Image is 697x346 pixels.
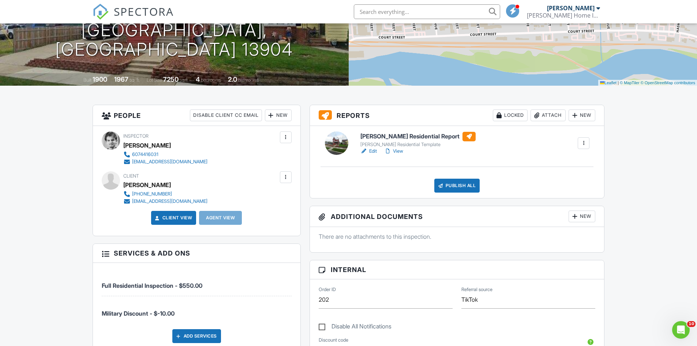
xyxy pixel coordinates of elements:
h3: People [93,105,300,126]
label: Disable All Notifications [319,323,391,332]
div: New [265,109,292,121]
li: Manual fee: Military Discount [102,296,292,323]
div: [PERSON_NAME] [123,140,171,151]
div: 2.0 [228,75,237,83]
span: Client [123,173,139,179]
a: [PERSON_NAME] Residential Report [PERSON_NAME] Residential Template [360,132,476,148]
input: Search everything... [354,4,500,19]
img: The Best Home Inspection Software - Spectora [93,4,109,20]
a: 6074416031 [123,151,207,158]
div: New [569,211,595,222]
span: Inspector [123,133,149,139]
a: © OpenStreetMap contributors [641,81,695,85]
div: Attach [531,109,566,121]
div: [EMAIL_ADDRESS][DOMAIN_NAME] [132,198,207,204]
div: Kincaid Home Inspection Services [527,12,600,19]
h3: Services & Add ons [93,244,300,263]
div: [PHONE_NUMBER] [132,191,172,197]
span: | [618,81,619,85]
h3: Internal [310,260,604,279]
span: 10 [687,321,696,327]
div: Locked [493,109,528,121]
a: [PHONE_NUMBER] [123,190,207,198]
a: [EMAIL_ADDRESS][DOMAIN_NAME] [123,198,207,205]
span: SPECTORA [114,4,174,19]
span: Built [83,77,91,83]
div: Publish All [434,179,480,193]
div: 4 [196,75,200,83]
h1: [STREET_ADDRESS][PERSON_NAME] [GEOGRAPHIC_DATA], [GEOGRAPHIC_DATA] 13904 [12,1,337,59]
label: Referral source [461,286,492,293]
span: Military Discount - $-10.00 [102,310,175,317]
div: [PERSON_NAME] [547,4,595,12]
span: sq. ft. [130,77,140,83]
h3: Reports [310,105,604,126]
label: Order ID [319,286,336,293]
span: Full Residential Inspection - $550.00 [102,282,202,289]
h3: Additional Documents [310,206,604,227]
div: 1967 [114,75,128,83]
iframe: Intercom live chat [672,321,690,339]
div: [PERSON_NAME] [123,179,171,190]
div: New [569,109,595,121]
a: SPECTORA [93,10,174,25]
a: View [384,148,403,155]
a: [EMAIL_ADDRESS][DOMAIN_NAME] [123,158,207,165]
div: 6074416031 [132,152,158,157]
span: Lot Size [147,77,162,83]
div: Add Services [172,329,221,343]
h6: [PERSON_NAME] Residential Report [360,132,476,141]
div: 1900 [93,75,107,83]
label: Discount code [319,337,348,343]
a: Leaflet [600,81,617,85]
span: bedrooms [201,77,221,83]
span: sq.ft. [180,77,189,83]
a: Edit [360,148,377,155]
p: There are no attachments to this inspection. [319,232,596,241]
div: [PERSON_NAME] Residential Template [360,142,476,148]
a: Client View [154,214,192,222]
div: [EMAIL_ADDRESS][DOMAIN_NAME] [132,159,207,165]
li: Service: Full Residential Inspection [102,268,292,296]
div: Disable Client CC Email [190,109,262,121]
span: bathrooms [238,77,259,83]
div: 7250 [163,75,179,83]
a: © MapTiler [620,81,640,85]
